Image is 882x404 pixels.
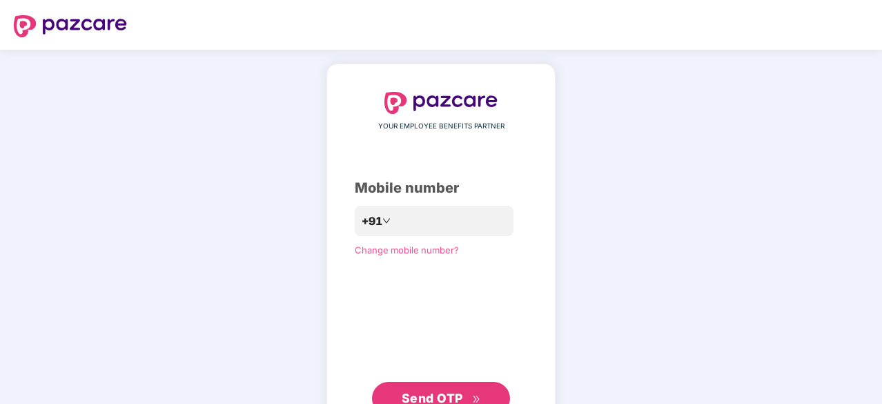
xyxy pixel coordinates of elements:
span: +91 [362,213,382,230]
img: logo [14,15,127,37]
a: Change mobile number? [355,244,459,256]
div: Mobile number [355,177,527,199]
span: down [382,217,391,225]
img: logo [384,92,498,114]
span: YOUR EMPLOYEE BENEFITS PARTNER [378,121,504,132]
span: double-right [472,395,481,404]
